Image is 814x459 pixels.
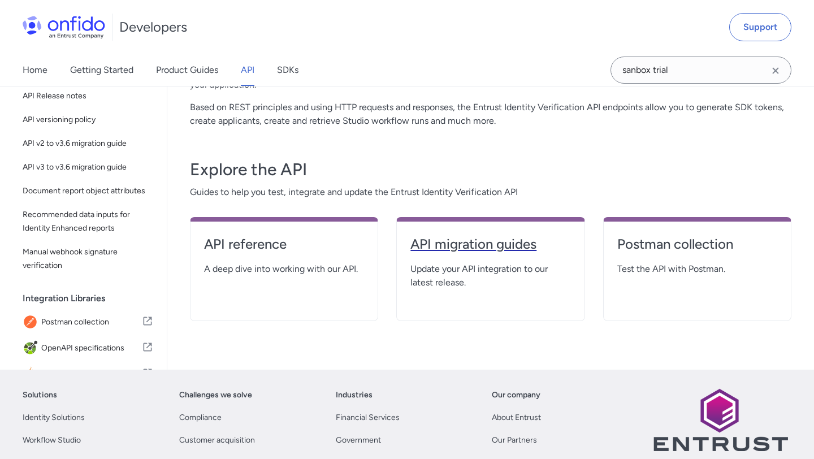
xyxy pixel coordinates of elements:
[23,340,41,356] img: IconOpenAPI specifications
[617,262,777,276] span: Test the API with Postman.
[610,57,791,84] input: Onfido search input field
[18,132,158,155] a: API v2 to v3.6 migration guide
[18,310,158,335] a: IconPostman collectionPostman collection
[179,411,222,425] a: Compliance
[492,388,540,402] a: Our company
[23,411,85,425] a: Identity Solutions
[410,235,570,253] h4: API migration guides
[336,388,373,402] a: Industries
[23,208,153,235] span: Recommended data inputs for Identity Enhanced reports
[241,54,254,86] a: API
[40,366,142,382] span: Java library
[336,434,381,447] a: Government
[179,388,252,402] a: Challenges we solve
[23,245,153,272] span: Manual webhook signature verification
[410,235,570,262] a: API migration guides
[23,434,81,447] a: Workflow Studio
[23,287,162,310] div: Integration Libraries
[277,54,298,86] a: SDKs
[190,101,791,128] p: Based on REST principles and using HTTP requests and responses, the Entrust Identity Verification...
[18,109,158,131] a: API versioning policy
[617,235,777,253] h4: Postman collection
[23,54,47,86] a: Home
[70,54,133,86] a: Getting Started
[23,184,153,198] span: Document report object attributes
[41,340,142,356] span: OpenAPI specifications
[492,411,541,425] a: About Entrust
[156,54,218,86] a: Product Guides
[23,366,40,382] img: IconJava library
[190,158,791,181] h3: Explore the API
[18,180,158,202] a: Document report object attributes
[729,13,791,41] a: Support
[41,314,142,330] span: Postman collection
[23,388,57,402] a: Solutions
[769,64,782,77] svg: Clear search field button
[18,362,158,387] a: IconJava libraryJava library
[18,336,158,361] a: IconOpenAPI specificationsOpenAPI specifications
[204,235,364,262] a: API reference
[23,16,105,38] img: Onfido Logo
[410,262,570,289] span: Update your API integration to our latest release.
[23,161,153,174] span: API v3 to v3.6 migration guide
[652,388,788,451] img: Entrust logo
[18,156,158,179] a: API v3 to v3.6 migration guide
[23,89,153,103] span: API Release notes
[18,241,158,277] a: Manual webhook signature verification
[179,434,255,447] a: Customer acquisition
[492,434,537,447] a: Our Partners
[23,314,41,330] img: IconPostman collection
[617,235,777,262] a: Postman collection
[18,203,158,240] a: Recommended data inputs for Identity Enhanced reports
[18,85,158,107] a: API Release notes
[23,113,153,127] span: API versioning policy
[190,185,791,199] span: Guides to help you test, integrate and update the Entrust Identity Verification API
[204,262,364,276] span: A deep dive into working with our API.
[336,411,400,425] a: Financial Services
[23,137,153,150] span: API v2 to v3.6 migration guide
[119,18,187,36] h1: Developers
[204,235,364,253] h4: API reference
